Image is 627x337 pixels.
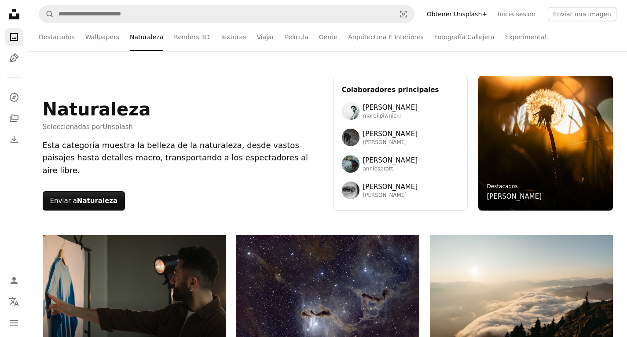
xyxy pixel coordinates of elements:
[342,102,359,120] img: Avatar del usuario Marek Piwnicki
[342,102,459,120] a: Avatar del usuario Marek Piwnicki[PERSON_NAME]marekpiwnicki
[103,123,133,131] a: Unsplash
[319,23,337,51] a: Gente
[39,6,54,22] button: Buscar en Unsplash
[257,23,274,51] a: Viajar
[285,23,308,51] a: Película
[348,23,424,51] a: Arquitectura E Interiores
[363,166,418,173] span: anniespratt
[342,181,459,199] a: Avatar del usuario Francesco Ungaro[PERSON_NAME][PERSON_NAME]
[487,191,542,202] a: [PERSON_NAME]
[5,110,23,127] a: Colecciones
[363,181,418,192] span: [PERSON_NAME]
[5,314,23,332] button: Menú
[342,85,459,95] h3: Colaboradores principales
[430,292,613,300] a: Las montañas y las nubes son iluminadas por el sol poniente.
[43,122,151,132] span: Seleccionadas por
[342,129,459,146] a: Avatar del usuario Wolfgang Hasselmann[PERSON_NAME][PERSON_NAME]
[342,181,359,199] img: Avatar del usuario Francesco Ungaro
[77,197,117,205] strong: Naturaleza
[492,7,541,21] a: Inicia sesión
[434,23,495,51] a: Fotografía Callejera
[505,23,546,51] a: Experimental
[5,28,23,46] a: Fotos
[43,191,125,211] button: Enviar aNaturaleza
[363,139,418,146] span: [PERSON_NAME]
[422,7,492,21] a: Obtener Unsplash+
[5,49,23,67] a: Ilustraciones
[236,322,419,330] a: Nebulosa oscura con estrellas brillantes y nubes de gas.
[220,23,246,51] a: Texturas
[43,99,151,120] h1: Naturaleza
[363,155,418,166] span: [PERSON_NAME]
[548,7,616,21] button: Enviar una imagen
[363,102,418,113] span: [PERSON_NAME]
[5,89,23,106] a: Explorar
[39,5,414,23] form: Encuentra imágenes en todo el sitio
[342,129,359,146] img: Avatar del usuario Wolfgang Hasselmann
[363,113,418,120] span: marekpiwnicki
[5,131,23,148] a: Historial de descargas
[487,183,518,189] a: Destacados
[342,155,359,173] img: Avatar del usuario Annie Spratt
[39,23,75,51] a: Destacados
[174,23,209,51] a: Renders 3D
[363,129,418,139] span: [PERSON_NAME]
[85,23,119,51] a: Wallpapers
[5,293,23,311] button: Idioma
[43,139,323,177] div: Esta categoría muestra la belleza de la naturaleza, desde vastos paisajes hasta detalles macro, t...
[363,192,418,199] span: [PERSON_NAME]
[342,155,459,173] a: Avatar del usuario Annie Spratt[PERSON_NAME]anniespratt
[393,6,414,22] button: Búsqueda visual
[5,272,23,289] a: Iniciar sesión / Registrarse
